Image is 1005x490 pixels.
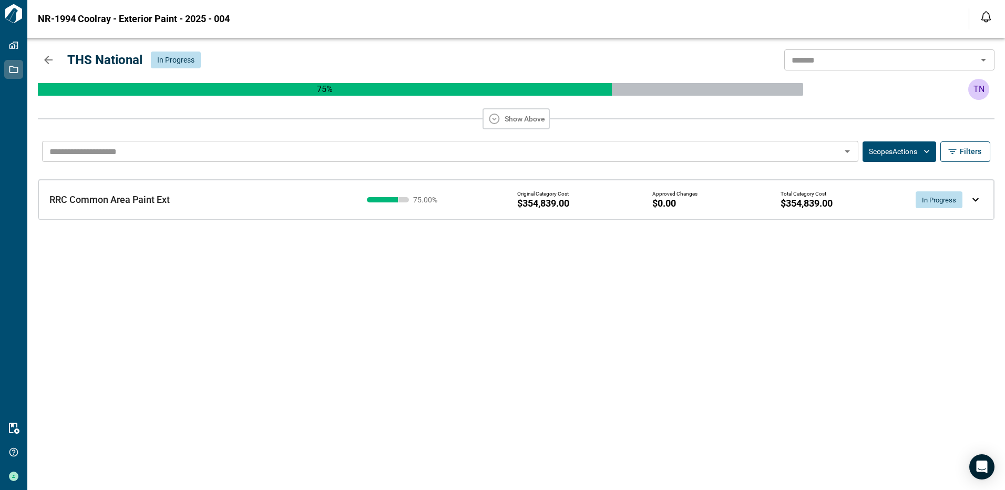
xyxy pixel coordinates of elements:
[517,191,569,197] span: Original Category Cost
[781,191,826,197] span: Total Category Cost
[840,144,855,159] button: Open
[67,53,142,67] span: THS National
[38,83,612,96] p: 75 %
[781,198,833,209] span: $354,839.00
[960,146,981,157] span: Filters
[157,56,194,64] span: In Progress
[517,198,569,209] span: $354,839.00
[916,196,962,204] span: In Progress
[969,454,994,479] div: Open Intercom Messenger
[973,83,985,96] p: TN
[483,108,550,129] button: Show Above
[49,194,170,205] span: RRC Common Area Paint Ext
[38,180,994,219] div: RRC Common Area Paint Ext75.00%Original Category Cost$354,839.00Approved Changes$0.00Total Catego...
[38,83,612,96] div: Completed & Invoiced $266129.26 (75%)
[38,14,230,24] span: NR-1994 Coolray - Exterior Paint - 2025 - 004
[976,53,991,67] button: Open
[652,198,676,209] span: $0.00
[972,198,979,202] img: expand
[940,141,990,162] button: Filters
[978,8,994,25] button: Open notification feed
[863,141,936,162] button: ScopesActions
[652,191,698,197] span: Approved Changes
[413,196,445,203] span: 75.00 %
